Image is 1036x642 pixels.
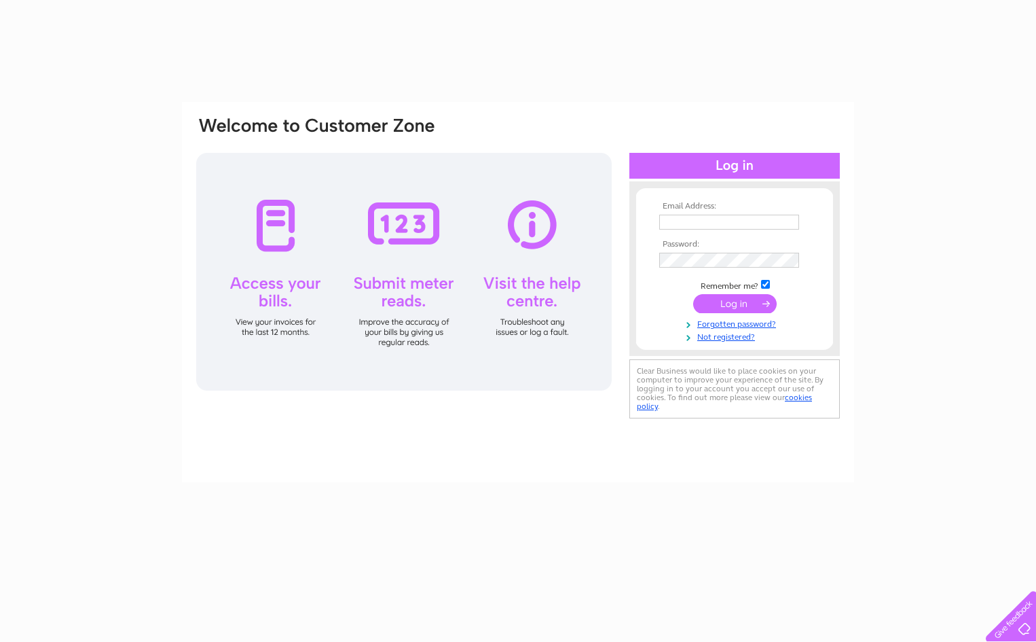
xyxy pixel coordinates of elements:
[656,278,813,291] td: Remember me?
[659,317,813,329] a: Forgotten password?
[659,329,813,342] a: Not registered?
[629,359,840,418] div: Clear Business would like to place cookies on your computer to improve your experience of the sit...
[693,294,777,313] input: Submit
[656,240,813,249] th: Password:
[656,202,813,211] th: Email Address:
[637,393,812,411] a: cookies policy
